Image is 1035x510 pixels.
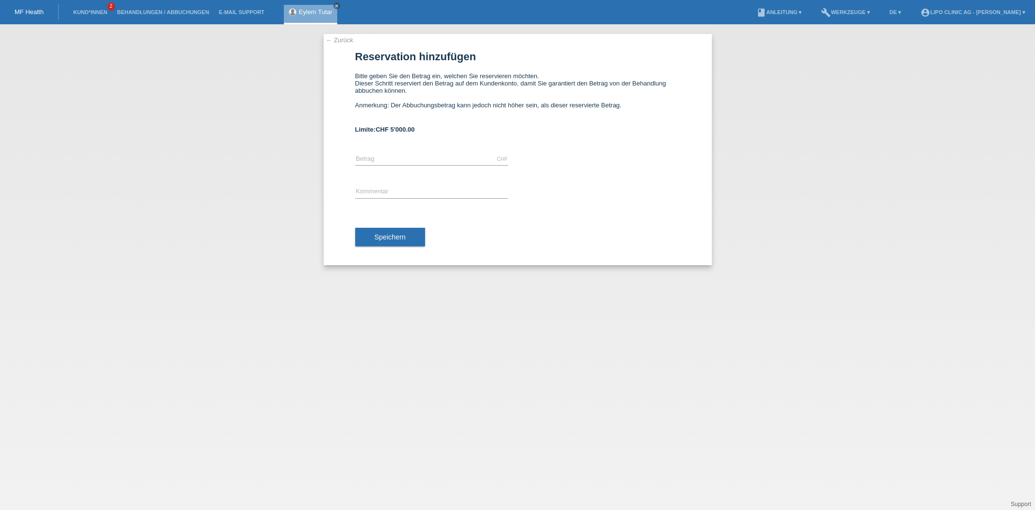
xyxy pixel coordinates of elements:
span: 2 [107,2,115,11]
a: account_circleLIPO CLINIC AG - [PERSON_NAME] ▾ [916,9,1030,15]
i: close [334,3,339,8]
span: CHF 5'000.00 [376,126,414,133]
a: Eylem Tutar [299,8,332,16]
a: Kund*innen [68,9,112,15]
i: build [821,8,831,17]
span: Speichern [375,233,406,241]
a: bookAnleitung ▾ [752,9,806,15]
button: Speichern [355,228,425,246]
a: Support [1011,501,1031,508]
b: Limite: [355,126,415,133]
i: book [756,8,766,17]
a: ← Zurück [326,36,353,44]
a: buildWerkzeuge ▾ [816,9,875,15]
a: close [333,2,340,9]
i: account_circle [920,8,930,17]
div: CHF [497,156,508,162]
a: DE ▾ [885,9,906,15]
a: Behandlungen / Abbuchungen [112,9,214,15]
a: MF Health [15,8,44,16]
h1: Reservation hinzufügen [355,51,680,63]
div: Bitte geben Sie den Betrag ein, welchen Sie reservieren möchten. Dieser Schritt reserviert den Be... [355,72,680,116]
a: E-Mail Support [214,9,269,15]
